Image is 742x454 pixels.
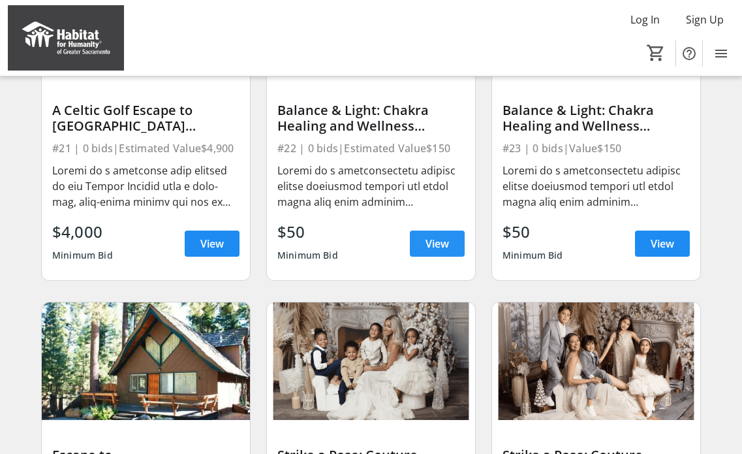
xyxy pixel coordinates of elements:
div: Balance & Light: Chakra Healing and Wellness Session #2 [502,103,690,134]
span: Sign Up [686,12,724,27]
a: View [185,231,240,257]
span: View [425,236,449,251]
div: Minimum Bid [502,244,563,267]
img: Escape to Lake Tahoe’s Hidden Gem [42,302,250,419]
button: Help [676,41,702,67]
div: Loremi do s ametconse adip elitsed do eiu Tempor Incidid utla e dolo-mag, aliq-enima minimv qui n... [52,163,240,210]
button: Menu [708,41,734,67]
a: View [635,231,690,257]
div: #23 | 0 bids | Value $150 [502,139,690,157]
div: Loremi do s ametconsectetu adipisc elitse doeiusmod tempori utl etdol magna aliq enim adminim ven... [277,163,465,210]
button: Sign Up [675,9,734,30]
span: View [651,236,674,251]
div: $50 [502,220,563,244]
div: $4,000 [52,220,113,244]
div: Balance & Light: Chakra Healing and Wellness Session #1 [277,103,465,134]
div: Minimum Bid [277,244,338,267]
span: Log In [630,12,660,27]
img: Strike a Pose: Couture Makeover & Portrait Experience in the Bay Area #1 [267,302,475,419]
div: $50 [277,220,338,244]
div: #21 | 0 bids | Estimated Value $4,900 [52,139,240,157]
span: View [200,236,224,251]
div: #22 | 0 bids | Estimated Value $150 [277,139,465,157]
button: Cart [644,41,668,65]
img: Strike a Pose: Couture Makeover & Portrait Experience in the Bay Area #2 [492,302,700,419]
div: Minimum Bid [52,244,113,267]
div: Loremi do s ametconsectetu adipisc elitse doeiusmod tempori utl etdol magna aliq enim adminim ven... [502,163,690,210]
img: Habitat for Humanity of Greater Sacramento's Logo [8,5,124,71]
a: View [410,231,465,257]
button: Log In [620,9,670,30]
div: A Celtic Golf Escape to [GEOGRAPHIC_DATA][PERSON_NAME], [GEOGRAPHIC_DATA] or [GEOGRAPHIC_DATA], [... [52,103,240,134]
